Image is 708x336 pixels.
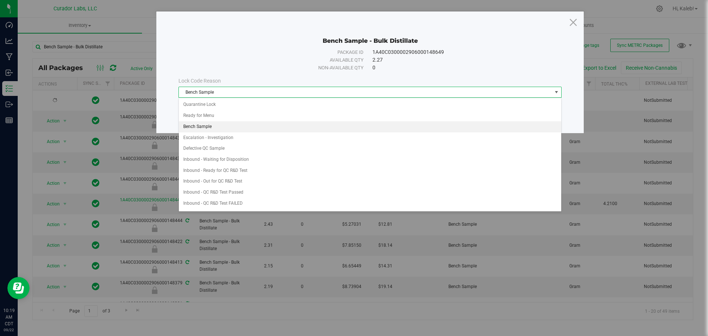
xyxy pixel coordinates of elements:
li: Ready for Menu [179,110,561,121]
div: 0 [372,64,545,72]
li: Inbound - Waiting for Disposition [179,154,561,165]
span: select [552,87,561,97]
span: Lock Code Reason [178,78,221,84]
li: Defective QC Sample [179,143,561,154]
li: Inbound - Ready for QC R&D Test [179,165,561,176]
iframe: Resource center [7,277,29,299]
div: Package ID [195,49,364,56]
span: Bench Sample [179,87,552,97]
div: 2.27 [372,56,545,64]
div: Bench Sample - Bulk Distillate [178,26,562,45]
li: Escalation - Investigation [179,132,561,143]
li: Inbound - QC R&D Test Passed [179,187,561,198]
div: 1A40C0300002906000148649 [372,48,545,56]
div: Non-available qty [195,64,364,72]
li: Inbound - Out for QC R&D Test [179,176,561,187]
li: Inbound - QC R&D Test FAILED [179,198,561,209]
li: Bench Sample [179,121,561,132]
li: Quarantine Lock [179,99,561,110]
li: Inbound - Ready for Production [179,209,561,220]
div: Available qty [195,56,364,64]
